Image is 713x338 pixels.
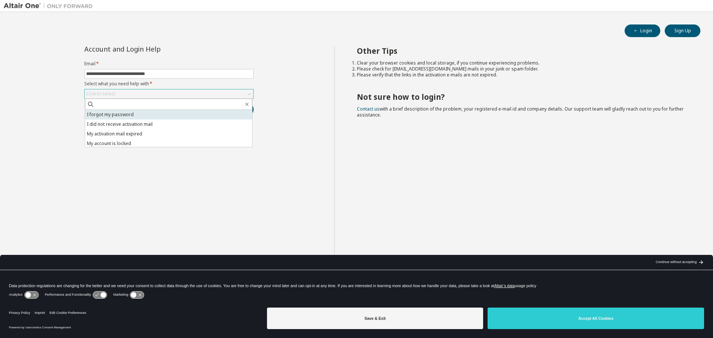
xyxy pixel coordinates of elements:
[357,46,687,56] h2: Other Tips
[84,46,220,52] div: Account and Login Help
[86,91,115,97] div: Click to select
[4,2,97,10] img: Altair One
[357,106,684,118] span: with a brief description of the problem, your registered e-mail id and company details. Our suppo...
[84,81,254,87] label: Select what you need help with
[84,61,254,67] label: Email
[357,60,687,66] li: Clear your browser cookies and local storage, if you continue experiencing problems.
[357,66,687,72] li: Please check for [EMAIL_ADDRESS][DOMAIN_NAME] mails in your junk or spam folder.
[665,24,700,37] button: Sign Up
[85,89,253,98] div: Click to select
[625,24,660,37] button: Login
[357,72,687,78] li: Please verify that the links in the activation e-mails are not expired.
[85,110,252,119] li: I forgot my password
[357,106,380,112] a: Contact us
[357,92,687,102] h2: Not sure how to login?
